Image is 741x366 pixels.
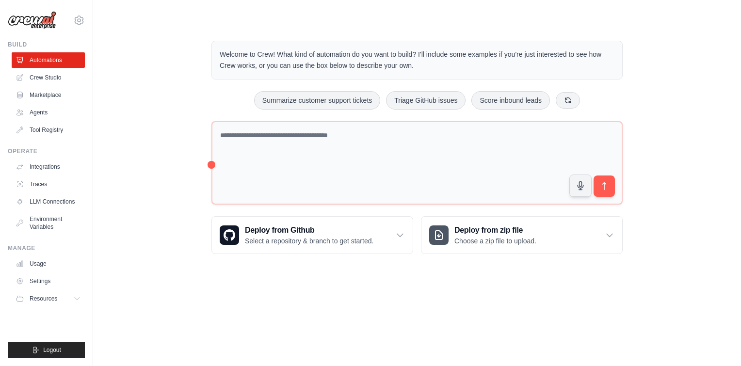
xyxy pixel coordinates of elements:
[454,236,536,246] p: Choose a zip file to upload.
[12,273,85,289] a: Settings
[245,236,373,246] p: Select a repository & branch to get started.
[254,91,380,110] button: Summarize customer support tickets
[8,244,85,252] div: Manage
[12,122,85,138] a: Tool Registry
[12,70,85,85] a: Crew Studio
[8,147,85,155] div: Operate
[43,346,61,354] span: Logout
[12,159,85,175] a: Integrations
[12,176,85,192] a: Traces
[12,87,85,103] a: Marketplace
[8,41,85,48] div: Build
[8,342,85,358] button: Logout
[454,224,536,236] h3: Deploy from zip file
[12,211,85,235] a: Environment Variables
[471,91,550,110] button: Score inbound leads
[12,52,85,68] a: Automations
[8,11,56,30] img: Logo
[12,291,85,306] button: Resources
[245,224,373,236] h3: Deploy from Github
[12,256,85,271] a: Usage
[220,49,614,71] p: Welcome to Crew! What kind of automation do you want to build? I'll include some examples if you'...
[30,295,57,302] span: Resources
[386,91,466,110] button: Triage GitHub issues
[12,105,85,120] a: Agents
[12,194,85,209] a: LLM Connections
